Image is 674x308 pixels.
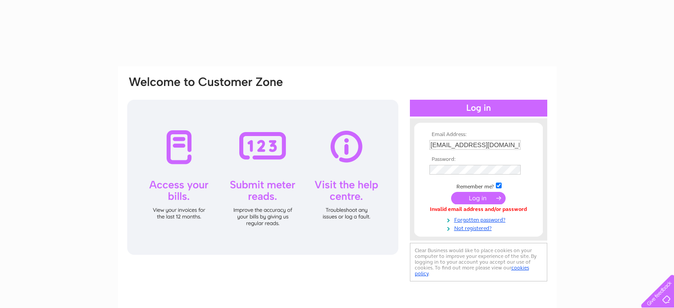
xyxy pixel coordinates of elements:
[429,207,528,213] div: Invalid email address and/or password
[410,243,547,281] div: Clear Business would like to place cookies on your computer to improve your experience of the sit...
[427,181,530,190] td: Remember me?
[451,192,506,204] input: Submit
[427,132,530,138] th: Email Address:
[429,223,530,232] a: Not registered?
[427,156,530,163] th: Password:
[415,265,529,277] a: cookies policy
[429,215,530,223] a: Forgotten password?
